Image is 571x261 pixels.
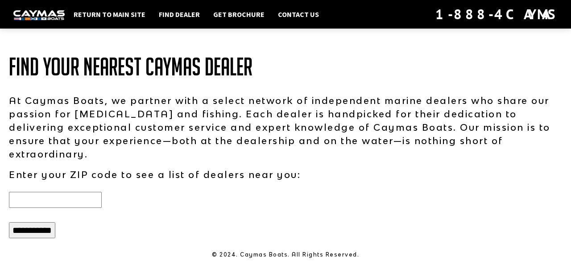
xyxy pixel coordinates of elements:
a: Return to main site [69,8,150,20]
p: © 2024. Caymas Boats. All Rights Reserved. [9,251,562,259]
p: Enter your ZIP code to see a list of dealers near you: [9,168,562,181]
p: At Caymas Boats, we partner with a select network of independent marine dealers who share our pas... [9,94,562,161]
a: Find Dealer [154,8,204,20]
img: white-logo-c9c8dbefe5ff5ceceb0f0178aa75bf4bb51f6bca0971e226c86eb53dfe498488.png [13,10,65,20]
a: Get Brochure [209,8,269,20]
h1: Find Your Nearest Caymas Dealer [9,54,562,80]
a: Contact Us [273,8,323,20]
div: 1-888-4CAYMAS [435,4,558,24]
